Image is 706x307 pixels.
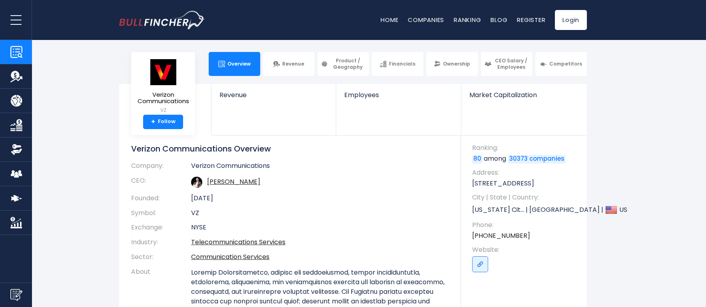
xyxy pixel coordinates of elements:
[191,177,202,188] img: hans-vestberg.jpg
[469,91,578,99] span: Market Capitalization
[131,250,191,265] th: Sector:
[263,52,315,76] a: Revenue
[131,144,449,154] h1: Verizon Communications Overview
[472,144,579,152] span: Ranking:
[389,61,415,67] span: Financials
[191,252,269,261] a: Communication Services
[408,16,444,24] a: Companies
[336,84,461,112] a: Employees
[207,177,260,186] a: ceo
[143,115,183,129] a: +Follow
[472,231,530,240] a: [PHONE_NUMBER]
[472,193,579,202] span: City | State | Country:
[191,162,449,173] td: Verizon Communications
[191,237,285,247] a: Telecommunications Services
[219,91,328,99] span: Revenue
[131,206,191,221] th: Symbol:
[443,61,470,67] span: Ownership
[549,61,582,67] span: Competitors
[508,155,566,163] a: 30373 companies
[472,168,579,177] span: Address:
[472,221,579,229] span: Phone:
[344,91,453,99] span: Employees
[381,16,398,24] a: Home
[191,191,449,206] td: [DATE]
[472,154,579,163] p: among
[151,118,155,126] strong: +
[472,245,579,254] span: Website:
[330,58,365,70] span: Product / Geography
[131,235,191,250] th: Industry:
[137,58,189,115] a: Verizon Communications VZ
[472,155,483,163] a: 80
[472,179,579,188] p: [STREET_ADDRESS]
[494,58,529,70] span: CEO Salary / Employees
[535,52,587,76] a: Competitors
[138,107,189,114] small: VZ
[372,52,423,76] a: Financials
[555,10,587,30] a: Login
[131,191,191,206] th: Founded:
[472,256,488,272] a: Go to link
[491,16,507,24] a: Blog
[461,84,586,112] a: Market Capitalization
[472,204,579,216] p: [US_STATE] Cit... | [GEOGRAPHIC_DATA] | US
[209,52,260,76] a: Overview
[119,11,205,29] a: Go to homepage
[131,173,191,191] th: CEO:
[317,52,369,76] a: Product / Geography
[282,61,304,67] span: Revenue
[517,16,545,24] a: Register
[426,52,478,76] a: Ownership
[131,162,191,173] th: Company:
[191,220,449,235] td: NYSE
[131,220,191,235] th: Exchange:
[481,52,532,76] a: CEO Salary / Employees
[10,144,22,155] img: Ownership
[191,206,449,221] td: VZ
[454,16,481,24] a: Ranking
[227,61,251,67] span: Overview
[119,11,205,29] img: bullfincher logo
[138,92,189,105] span: Verizon Communications
[211,84,336,112] a: Revenue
